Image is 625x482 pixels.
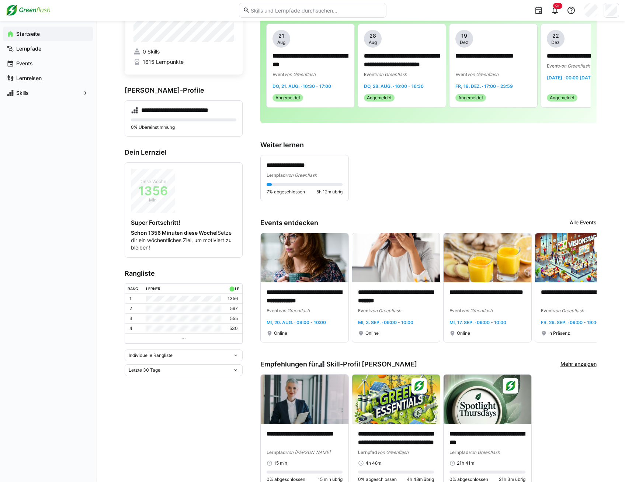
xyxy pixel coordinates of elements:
[551,39,560,45] span: Dez
[261,375,348,424] img: image
[272,72,284,77] span: Event
[131,219,236,226] h4: Super Fortschritt!
[449,320,506,325] span: Mi, 17. Sep. · 09:00 - 10:00
[267,308,278,313] span: Event
[230,316,238,321] p: 555
[467,72,499,77] span: von Greenflash
[128,286,138,291] div: Rang
[326,360,417,368] span: Skill-Profil [PERSON_NAME]
[278,32,284,39] span: 21
[461,308,493,313] span: von Greenflash
[461,32,467,39] span: 19
[143,58,184,66] span: 1615 Lernpunkte
[284,72,316,77] span: von Greenflash
[261,233,348,283] img: image
[365,460,381,466] span: 4h 48m
[260,360,417,368] h3: Empfehlungen für
[377,450,409,455] span: von Greenflash
[444,233,531,283] img: image
[267,172,286,178] span: Lernpfad
[541,320,599,325] span: Fr, 26. Sep. · 09:00 - 19:00
[260,219,318,227] h3: Events entdecken
[274,330,287,336] span: Online
[125,269,243,278] h3: Rangliste
[129,306,132,311] p: 2
[129,352,173,358] span: Individuelle Rangliste
[352,375,440,424] img: image
[458,95,483,101] span: Angemeldet
[364,72,376,77] span: Event
[469,450,500,455] span: von Greenflash
[449,450,469,455] span: Lernpfad
[129,316,132,321] p: 3
[370,308,401,313] span: von Greenflash
[286,172,317,178] span: von Greenflash
[570,219,597,227] a: Alle Events
[230,306,238,311] p: 597
[228,296,238,302] p: 1356
[229,326,238,331] p: 530
[547,63,559,69] span: Event
[133,48,234,55] a: 0 Skills
[457,460,474,466] span: 21h 41m
[369,32,376,39] span: 28
[235,286,239,291] div: LP
[272,83,331,89] span: Do, 21. Aug. · 16:30 - 17:00
[365,330,379,336] span: Online
[146,286,160,291] div: Lerner
[376,72,407,77] span: von Greenflash
[364,83,424,89] span: Do, 28. Aug. · 16:00 - 16:30
[449,308,461,313] span: Event
[367,95,392,101] span: Angemeldet
[560,360,597,368] a: Mehr anzeigen
[547,75,611,80] span: [DATE] · 00:00 [DATE] · 00:00
[125,86,243,94] h3: [PERSON_NAME]-Profile
[131,230,218,236] strong: Schon 1356 Minuten diese Woche!
[535,233,623,283] img: image
[457,330,470,336] span: Online
[369,39,377,45] span: Aug
[444,375,531,424] img: image
[358,450,377,455] span: Lernpfad
[541,308,553,313] span: Event
[316,189,343,195] span: 5h 12m übrig
[278,308,310,313] span: von Greenflash
[548,330,570,336] span: In Präsenz
[550,95,574,101] span: Angemeldet
[250,7,382,14] input: Skills und Lernpfade durchsuchen…
[131,124,236,130] p: 0% Übereinstimmung
[286,450,330,455] span: von [PERSON_NAME]
[455,72,467,77] span: Event
[125,148,243,156] h3: Dein Lernziel
[131,229,236,251] p: Setze dir ein wöchentliches Ziel, um motiviert zu bleiben!
[129,326,132,331] p: 4
[455,83,513,89] span: Fr, 19. Dez. · 17:00 - 23:59
[274,460,287,466] span: 15 min
[460,39,468,45] span: Dez
[553,308,584,313] span: von Greenflash
[352,233,440,283] img: image
[358,308,370,313] span: Event
[555,4,560,8] span: 9+
[129,367,160,373] span: Letzte 30 Tage
[143,48,160,55] span: 0 Skills
[129,296,132,302] p: 1
[267,189,305,195] span: 7% abgeschlossen
[267,320,326,325] span: Mi, 20. Aug. · 09:00 - 10:00
[552,32,559,39] span: 22
[260,141,597,149] h3: Weiter lernen
[277,39,285,45] span: Aug
[559,63,590,69] span: von Greenflash
[267,450,286,455] span: Lernpfad
[358,320,413,325] span: Mi, 3. Sep. · 09:00 - 10:00
[275,95,300,101] span: Angemeldet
